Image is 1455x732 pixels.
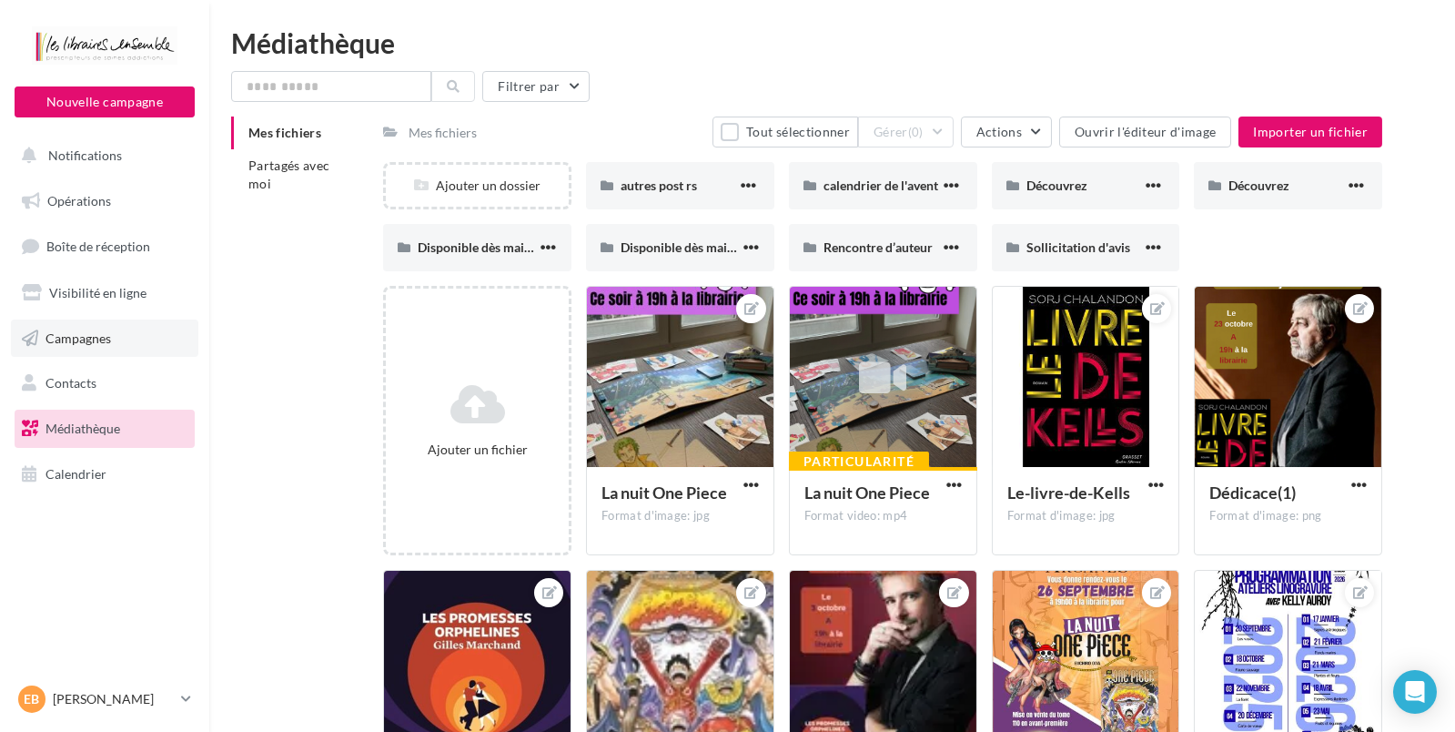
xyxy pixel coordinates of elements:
[11,137,191,175] button: Notifications
[482,71,590,102] button: Filtrer par
[621,178,697,193] span: autres post rs
[11,364,198,402] a: Contacts
[712,117,858,147] button: Tout sélectionner
[11,455,198,493] a: Calendrier
[789,452,929,472] div: Particularité
[11,274,198,312] a: Visibilité en ligne
[248,125,321,140] span: Mes fichiers
[409,124,477,142] div: Mes fichiers
[1238,117,1382,147] button: Importer un fichier
[823,178,938,193] span: calendrier de l'avent
[48,147,122,163] span: Notifications
[15,682,195,717] a: EB [PERSON_NAME]
[45,466,106,482] span: Calendrier
[1209,483,1296,503] span: Dédicace(1)
[11,227,198,266] a: Boîte de réception
[418,239,679,255] span: Disponible dès maintenant dans notre librairie
[11,182,198,220] a: Opérations
[15,86,195,117] button: Nouvelle campagne
[1007,483,1130,503] span: Le-livre-de-Kells
[1228,178,1289,193] span: Découvrez
[858,117,954,147] button: Gérer(0)
[621,239,882,255] span: Disponible dès maintenant dans notre librairie
[49,285,147,300] span: Visibilité en ligne
[1253,124,1368,139] span: Importer un fichier
[823,239,933,255] span: Rencontre d’auteur
[393,441,561,459] div: Ajouter un fichier
[53,690,174,708] p: [PERSON_NAME]
[1209,508,1367,524] div: Format d'image: png
[908,125,924,139] span: (0)
[46,239,150,254] span: Boîte de réception
[1059,117,1231,147] button: Ouvrir l'éditeur d'image
[601,508,759,524] div: Format d'image: jpg
[976,124,1022,139] span: Actions
[47,193,111,208] span: Opérations
[25,690,40,708] span: EB
[11,410,198,448] a: Médiathèque
[1026,239,1130,255] span: Sollicitation d'avis
[45,421,120,436] span: Médiathèque
[1026,178,1087,193] span: Découvrez
[961,117,1052,147] button: Actions
[1007,508,1165,524] div: Format d'image: jpg
[231,29,1433,56] div: Médiathèque
[804,508,962,524] div: Format video: mp4
[386,177,569,195] div: Ajouter un dossier
[1393,670,1437,714] div: Open Intercom Messenger
[248,158,330,191] span: Partagés avec moi
[11,320,198,358] a: Campagnes
[804,483,930,503] span: La nuit One Piece
[601,483,727,503] span: La nuit One Piece
[45,330,111,345] span: Campagnes
[45,375,96,391] span: Contacts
